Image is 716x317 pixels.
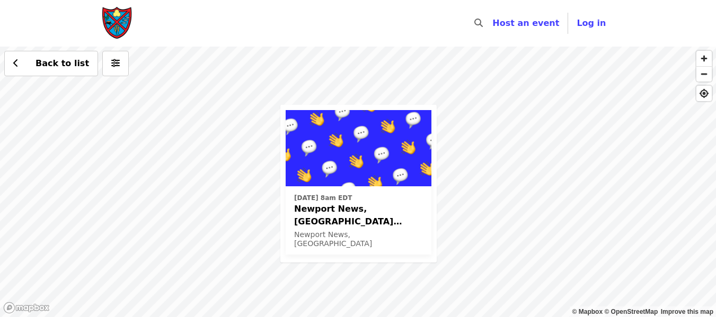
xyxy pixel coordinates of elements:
[294,193,352,203] time: [DATE] 8am EDT
[3,302,50,314] a: Mapbox logo
[492,18,559,28] a: Host an event
[36,58,89,68] span: Back to list
[696,51,712,66] button: Zoom In
[102,6,134,40] img: Society of St. Andrew - Home
[696,66,712,81] button: Zoom Out
[577,18,606,28] span: Log in
[13,58,19,68] i: chevron-left icon
[4,51,98,76] button: Back to list
[474,18,483,28] i: search icon
[661,308,713,315] a: Map feedback
[286,110,431,186] img: Newport News, VA Potato Drop! organized by Society of St. Andrew
[294,203,423,228] span: Newport News, [GEOGRAPHIC_DATA] Potato Drop!
[111,58,120,68] i: sliders-h icon
[489,11,498,36] input: Search
[294,230,423,248] div: Newport News, [GEOGRAPHIC_DATA]
[572,308,603,315] a: Mapbox
[568,13,614,34] button: Log in
[696,86,712,101] button: Find My Location
[604,308,658,315] a: OpenStreetMap
[286,110,431,255] a: See details for "Newport News, VA Potato Drop!"
[102,51,129,76] button: More filters (0 selected)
